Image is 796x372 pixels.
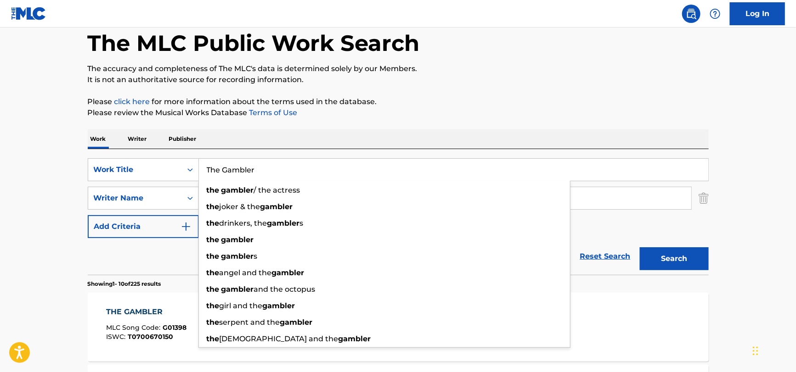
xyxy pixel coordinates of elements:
[220,334,339,343] span: [DEMOGRAPHIC_DATA] and the
[88,96,709,107] p: Please for more information about the terms used in the database.
[263,301,295,310] strong: gambler
[682,5,700,23] a: Public Search
[88,107,709,118] p: Please review the Musical Works Database
[94,164,176,175] div: Work Title
[88,129,109,149] p: Work
[166,129,199,149] p: Publisher
[254,186,300,194] span: / the actress
[248,108,298,117] a: Terms of Use
[207,202,220,211] strong: the
[220,202,260,211] span: joker & the
[267,219,300,228] strong: gambler
[220,219,267,228] span: drinkers, the
[207,252,220,261] strong: the
[730,2,785,25] a: Log In
[207,301,220,310] strong: the
[686,8,697,19] img: search
[207,334,220,343] strong: the
[710,8,721,19] img: help
[221,285,254,294] strong: gambler
[106,323,163,332] span: MLC Song Code :
[260,202,293,211] strong: gambler
[706,5,724,23] div: Help
[207,219,220,228] strong: the
[163,323,186,332] span: G01398
[576,246,635,267] a: Reset Search
[221,235,254,244] strong: gambler
[181,221,192,232] img: 9d2ae6d4665cec9f34b9.svg
[272,268,305,277] strong: gambler
[207,268,220,277] strong: the
[11,7,46,20] img: MLC Logo
[221,252,254,261] strong: gambler
[207,186,220,194] strong: the
[88,29,420,57] h1: The MLC Public Work Search
[750,328,796,372] iframe: Chat Widget
[254,285,316,294] span: and the octopus
[128,333,173,341] span: T0700670150
[280,318,313,327] strong: gambler
[106,333,128,341] span: ISWC :
[106,306,186,317] div: THE GAMBLER
[699,187,709,210] img: Delete Criterion
[254,252,258,261] span: s
[207,285,220,294] strong: the
[220,301,263,310] span: girl and the
[114,97,150,106] a: click here
[220,318,280,327] span: serpent and the
[220,268,272,277] span: angel and the
[339,334,371,343] strong: gambler
[300,219,304,228] span: s
[88,280,161,288] p: Showing 1 - 10 of 225 results
[88,63,709,74] p: The accuracy and completeness of The MLC's data is determined solely by our Members.
[94,193,176,204] div: Writer Name
[88,74,709,85] p: It is not an authoritative source for recording information.
[753,337,758,365] div: Drag
[88,158,709,275] form: Search Form
[221,186,254,194] strong: gambler
[125,129,150,149] p: Writer
[88,293,709,361] a: THE GAMBLERMLC Song Code:G01398ISWC:T0700670150Writers (1)[PERSON_NAME]Recording Artists (4186)[P...
[88,215,199,238] button: Add Criteria
[640,247,709,270] button: Search
[207,235,220,244] strong: the
[207,318,220,327] strong: the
